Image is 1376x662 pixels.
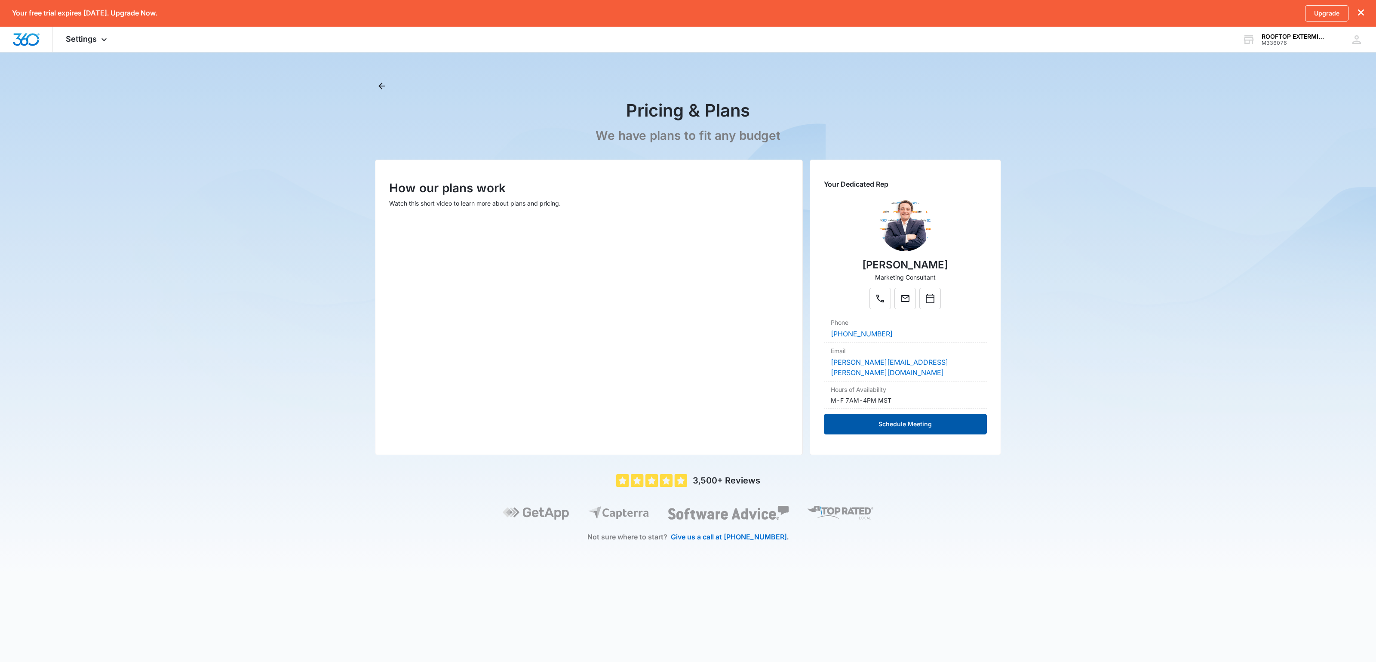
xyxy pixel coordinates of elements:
[831,358,948,377] a: [PERSON_NAME][EMAIL_ADDRESS][PERSON_NAME][DOMAIN_NAME]
[869,288,891,309] button: Phone
[66,34,97,43] span: Settings
[831,346,980,355] dt: Email
[1358,9,1364,17] button: dismiss this dialog
[1305,5,1348,22] a: Upgrade
[808,506,873,520] img: Top Rated Local
[824,382,987,409] div: Hours of AvailabilityM-F 7AM-4PM MST
[831,329,893,338] a: [PHONE_NUMBER]
[1262,40,1324,46] div: account id
[831,396,891,405] p: M-F 7AM-4PM MST
[626,100,750,121] h1: Pricing & Plans
[824,314,987,343] div: Phone[PHONE_NUMBER]
[831,385,980,394] dt: Hours of Availability
[693,474,760,487] p: 3,500+ Reviews
[389,199,789,208] p: Watch this short video to learn more about plans and pricing.
[879,200,931,251] img: Richard Sauter
[824,179,987,189] p: Your Dedicated Rep
[824,414,987,434] button: Schedule Meeting
[668,506,789,520] img: Software Advice
[824,343,987,382] div: Email[PERSON_NAME][EMAIL_ADDRESS][PERSON_NAME][DOMAIN_NAME]
[671,533,787,541] a: Give us a call at [PHONE_NUMBER]
[375,79,389,93] button: Back
[588,506,649,520] img: Capterra
[671,532,789,542] p: .
[389,216,789,441] iframe: How our plans work
[389,179,789,197] p: How our plans work
[894,288,916,309] button: Mail
[831,318,980,327] dt: Phone
[919,288,941,309] button: Calendar
[53,27,122,52] div: Settings
[587,532,667,542] p: Not sure where to start?
[1262,33,1324,40] div: account name
[12,9,157,17] p: Your free trial expires [DATE]. Upgrade Now.
[875,273,936,282] p: Marketing Consultant
[503,506,569,520] img: GetApp
[862,257,948,273] p: [PERSON_NAME]
[596,128,780,143] p: We have plans to fit any budget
